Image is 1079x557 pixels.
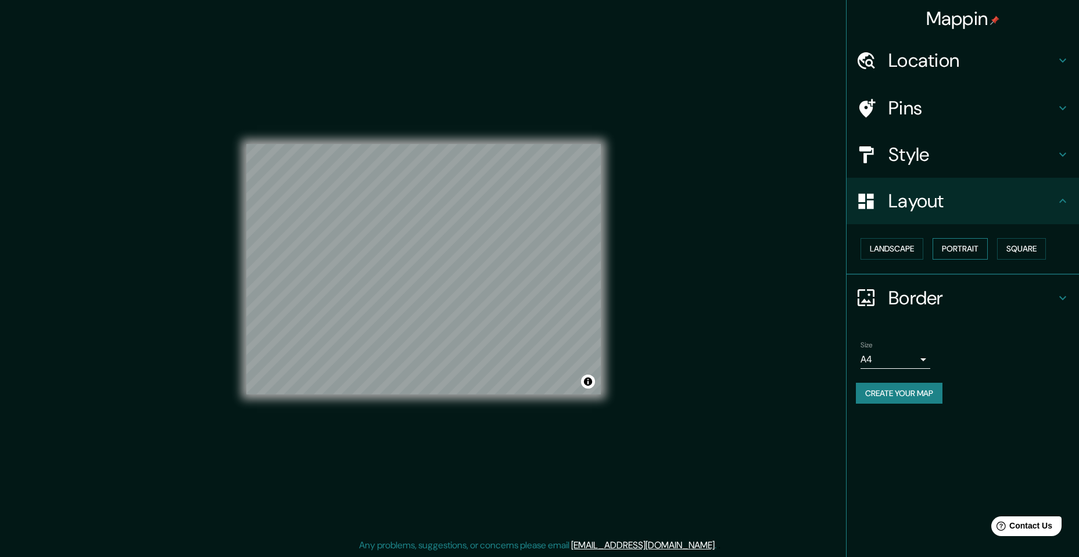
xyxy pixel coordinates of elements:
[933,238,988,260] button: Portrait
[856,383,942,404] button: Create your map
[888,96,1056,120] h4: Pins
[716,538,718,552] div: .
[847,275,1079,321] div: Border
[847,85,1079,131] div: Pins
[861,350,930,369] div: A4
[847,37,1079,84] div: Location
[888,143,1056,166] h4: Style
[861,340,873,350] label: Size
[997,238,1046,260] button: Square
[718,538,720,552] div: .
[990,16,999,25] img: pin-icon.png
[847,131,1079,178] div: Style
[888,49,1056,72] h4: Location
[847,178,1079,224] div: Layout
[581,375,595,389] button: Toggle attribution
[888,286,1056,310] h4: Border
[246,144,601,394] canvas: Map
[571,539,715,551] a: [EMAIL_ADDRESS][DOMAIN_NAME]
[888,189,1056,213] h4: Layout
[359,538,716,552] p: Any problems, suggestions, or concerns please email .
[976,512,1066,544] iframe: Help widget launcher
[926,7,1000,30] h4: Mappin
[861,238,923,260] button: Landscape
